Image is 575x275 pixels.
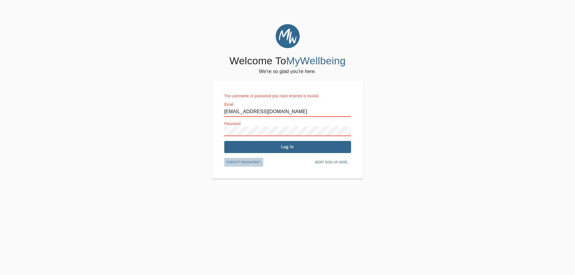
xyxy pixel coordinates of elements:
[224,141,351,153] button: Log In
[224,158,263,167] button: Forgot password?
[224,122,241,126] label: Password
[286,55,346,66] span: MyWellbeing
[227,160,261,165] span: Forgot password?
[229,55,346,67] h4: Welcome To
[259,67,316,76] h6: We're so glad you're here.
[276,24,300,48] img: MyWellbeing
[224,103,234,106] label: Email
[312,158,351,167] button: New? Sign up here.
[315,160,348,165] span: New? Sign up here.
[227,144,349,150] span: Log In
[224,159,263,164] a: Forgot password?
[224,94,320,98] span: The username or password you have entered is invalid.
